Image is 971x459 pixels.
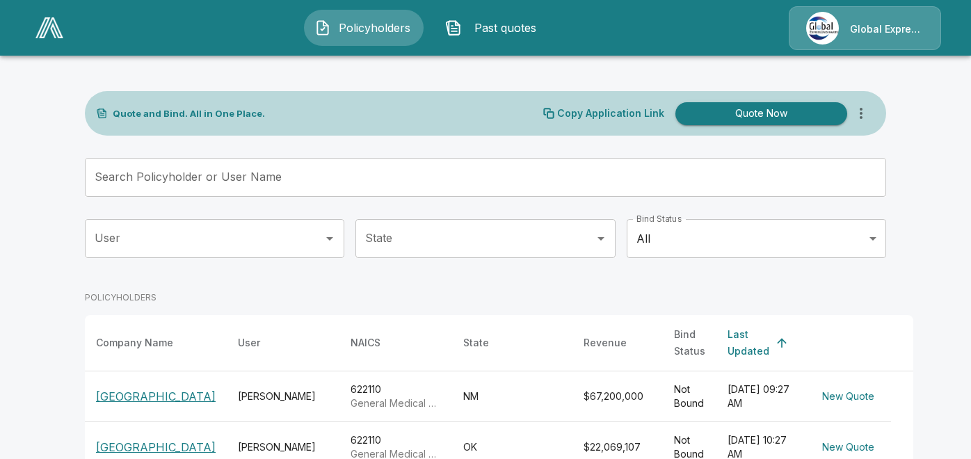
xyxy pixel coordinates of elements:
div: NAICS [351,335,380,351]
p: Global Express Underwriters [850,22,924,36]
td: Not Bound [663,371,716,422]
div: [PERSON_NAME] [238,440,328,454]
div: All [627,219,886,258]
div: [PERSON_NAME] [238,389,328,403]
div: User [238,335,260,351]
img: Agency Icon [806,12,839,45]
div: State [463,335,489,351]
button: Past quotes IconPast quotes [435,10,554,46]
a: Agency IconGlobal Express Underwriters [789,6,941,50]
button: Open [591,229,611,248]
button: more [847,99,875,127]
img: AA Logo [35,17,63,38]
img: Past quotes Icon [445,19,462,36]
td: $67,200,000 [572,371,663,422]
div: Company Name [96,335,173,351]
div: Last Updated [728,326,769,360]
p: [GEOGRAPHIC_DATA] [96,388,216,405]
span: Past quotes [467,19,544,36]
button: Quote Now [675,102,847,125]
a: Quote Now [670,102,847,125]
p: Copy Application Link [557,108,664,118]
button: New Quote [817,384,880,410]
label: Bind Status [636,213,682,225]
p: [GEOGRAPHIC_DATA] [96,439,216,456]
p: POLICYHOLDERS [85,291,157,304]
img: Policyholders Icon [314,19,331,36]
button: Policyholders IconPolicyholders [304,10,424,46]
div: 622110 [351,382,441,410]
th: Bind Status [663,315,716,371]
div: Revenue [584,335,627,351]
p: General Medical and Surgical Hospitals [351,396,441,410]
span: Policyholders [337,19,413,36]
td: [DATE] 09:27 AM [716,371,805,422]
td: NM [452,371,572,422]
button: Open [320,229,339,248]
p: Quote and Bind. All in One Place. [113,109,265,118]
